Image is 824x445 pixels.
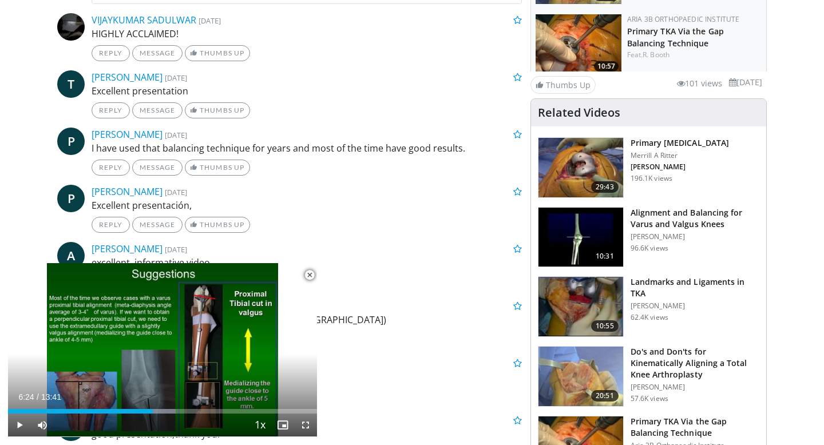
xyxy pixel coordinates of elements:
a: Message [132,160,183,176]
a: Aria 3B Orthopaedic Institute [627,14,740,24]
img: 38523_0000_3.png.150x105_q85_crop-smart_upscale.jpg [538,208,623,267]
a: [PERSON_NAME] [92,243,163,255]
a: Thumbs Up [185,160,249,176]
a: Reply [92,45,130,61]
p: [PERSON_NAME] [631,383,759,392]
button: Playback Rate [248,414,271,436]
span: 10:55 [591,320,619,332]
a: Reply [92,217,130,233]
a: 10:31 Alignment and Balancing for Varus and Valgus Knees [PERSON_NAME] 96.6K views [538,207,759,268]
h3: Do's and Don'ts for Kinematically Aligning a Total Knee Arthroplasty [631,346,759,380]
img: Avatar [57,13,85,41]
h4: Related Videos [538,106,620,120]
small: [DATE] [165,187,187,197]
a: Thumbs Up [185,217,249,233]
p: 57.6K views [631,394,668,403]
img: howell_knee_1.png.150x105_q85_crop-smart_upscale.jpg [538,347,623,406]
a: P [57,128,85,155]
span: 20:51 [591,390,619,402]
small: [DATE] [165,130,187,140]
a: P [57,185,85,212]
a: Primary TKA Via the Gap Balancing Technique [627,26,724,49]
p: [PERSON_NAME] [631,301,759,311]
span: 6:24 [18,392,34,402]
h3: Primary TKA Via the Gap Balancing Technique [631,416,759,439]
p: Merrill A Ritter [631,151,729,160]
img: 297061_3.png.150x105_q85_crop-smart_upscale.jpg [538,138,623,197]
p: [PERSON_NAME] [631,162,729,172]
h3: Landmarks and Ligaments in TKA [631,276,759,299]
p: Excellent presentation [92,84,522,98]
a: 29:43 Primary [MEDICAL_DATA] Merrill A Ritter [PERSON_NAME] 196.1K views [538,137,759,198]
button: Enable picture-in-picture mode [271,414,294,436]
div: Feat. [627,50,762,60]
video-js: Video Player [8,263,317,437]
a: 10:57 [536,14,621,74]
a: Message [132,102,183,118]
p: HIGHLY ACCLAIMED! [92,27,522,41]
p: [PERSON_NAME] [631,232,759,241]
small: [DATE] [199,15,221,26]
p: 62.4K views [631,313,668,322]
span: 13:41 [41,392,61,402]
p: I have used that balancing technique for years and most of the time have good results. [92,141,522,155]
button: Play [8,414,31,436]
small: [DATE] [165,244,187,255]
span: / [37,392,39,402]
p: Excellent presentación, [92,198,522,212]
li: 101 views [677,77,722,90]
button: Close [298,263,321,287]
a: T [57,70,85,98]
p: excellent, informative video. [92,256,522,269]
a: Thumbs Up [185,102,249,118]
p: 96.6K views [631,244,668,253]
a: [PERSON_NAME] [92,71,163,84]
img: 88434a0e-b753-4bdd-ac08-0695542386d5.150x105_q85_crop-smart_upscale.jpg [538,277,623,336]
a: Message [132,45,183,61]
div: Progress Bar [8,409,317,414]
small: [DATE] [165,73,187,83]
a: Thumbs Up [530,76,596,94]
h3: Alignment and Balancing for Varus and Valgus Knees [631,207,759,230]
a: Reply [92,160,130,176]
a: 20:51 Do's and Don'ts for Kinematically Aligning a Total Knee Arthroplasty [PERSON_NAME] 57.6K views [538,346,759,407]
img: 761519_3.png.150x105_q85_crop-smart_upscale.jpg [536,14,621,74]
li: [DATE] [729,76,762,89]
a: [PERSON_NAME] [92,128,163,141]
button: Fullscreen [294,414,317,436]
a: R. Booth [643,50,669,59]
a: Reply [92,102,130,118]
span: 29:43 [591,181,619,193]
a: Message [132,217,183,233]
a: [PERSON_NAME] [92,185,163,198]
span: 10:31 [591,251,619,262]
span: 10:57 [594,61,619,71]
a: Thumbs Up [185,45,249,61]
button: Mute [31,414,54,436]
a: VIJAYKUMAR SADULWAR [92,14,196,26]
h3: Primary [MEDICAL_DATA] [631,137,729,149]
a: 10:55 Landmarks and Ligaments in TKA [PERSON_NAME] 62.4K views [538,276,759,337]
a: A [57,242,85,269]
p: 196.1K views [631,174,672,183]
